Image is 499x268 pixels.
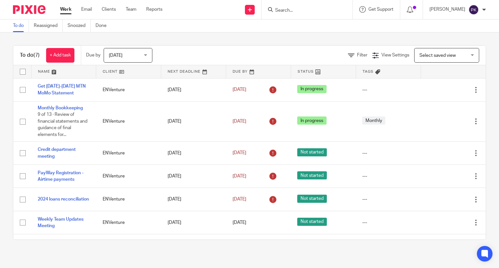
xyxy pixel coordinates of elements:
[161,141,226,164] td: [DATE]
[233,174,246,178] span: [DATE]
[233,197,246,201] span: [DATE]
[233,220,246,225] span: [DATE]
[362,219,414,226] div: ---
[233,88,246,92] span: [DATE]
[381,53,409,57] span: View Settings
[13,19,29,32] a: To do
[297,171,327,179] span: Not started
[96,234,161,257] td: ENVenture
[96,78,161,101] td: ENVenture
[297,148,327,156] span: Not started
[368,7,393,12] span: Get Support
[275,8,333,14] input: Search
[363,70,374,73] span: Tags
[68,19,91,32] a: Snoozed
[96,211,161,234] td: ENVenture
[146,6,162,13] a: Reports
[362,173,414,179] div: ---
[233,119,246,124] span: [DATE]
[86,52,100,58] p: Due by
[96,141,161,164] td: ENVenture
[357,53,367,57] span: Filter
[362,87,414,93] div: ---
[34,19,63,32] a: Reassigned
[161,211,226,234] td: [DATE]
[419,53,456,58] span: Select saved view
[96,164,161,188] td: ENVenture
[96,19,111,32] a: Done
[161,164,226,188] td: [DATE]
[109,53,122,58] span: [DATE]
[233,151,246,155] span: [DATE]
[38,84,86,95] a: Get [DATE]-[DATE] MTN MoMo Statement
[38,113,87,137] span: 9 of 13 · Review of financial statements and guidance of final elements for...
[362,196,414,202] div: ---
[297,116,326,125] span: In progress
[161,78,226,101] td: [DATE]
[38,106,83,110] a: Monthly Bookkeeping
[20,52,40,59] h1: To do
[38,217,83,228] a: Weekly Team Updates Meeting
[13,5,45,14] img: Pixie
[429,6,465,13] p: [PERSON_NAME]
[161,188,226,211] td: [DATE]
[362,116,385,125] span: Monthly
[297,195,327,203] span: Not started
[60,6,71,13] a: Work
[297,218,327,226] span: Not started
[297,85,326,93] span: In progress
[38,171,83,182] a: PayWay Registration - Airtime payments
[96,101,161,141] td: ENVenture
[126,6,136,13] a: Team
[161,101,226,141] td: [DATE]
[161,234,226,257] td: [DATE]
[33,53,40,58] span: (7)
[46,48,74,63] a: + Add task
[468,5,479,15] img: svg%3E
[96,188,161,211] td: ENVenture
[38,147,76,158] a: Credit department meeting
[362,150,414,156] div: ---
[81,6,92,13] a: Email
[38,197,89,201] a: 2024 loans reconciliation
[102,6,116,13] a: Clients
